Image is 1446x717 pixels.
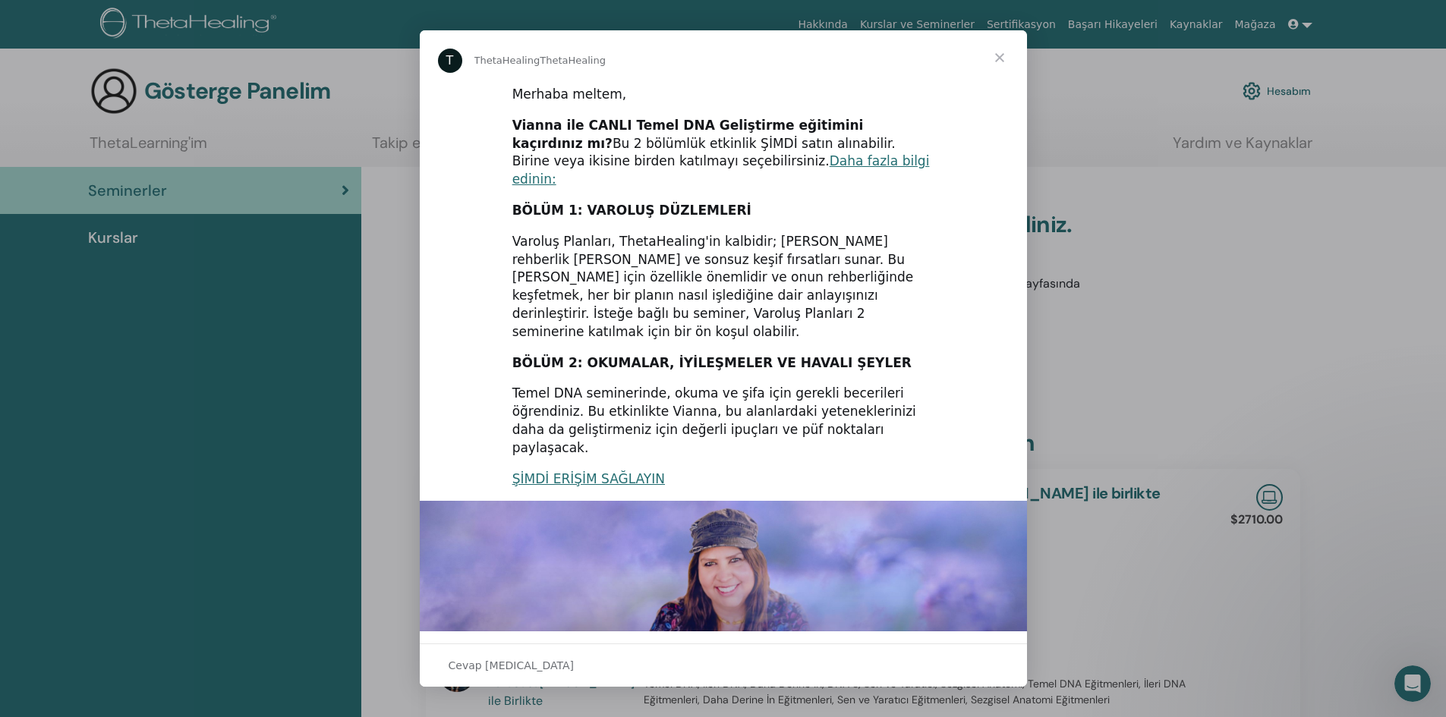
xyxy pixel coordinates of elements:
[474,55,540,66] font: ThetaHealing
[512,355,912,370] font: BÖLÜM 2: OKUMALAR, İYİLEŞMELER VE HAVALI ŞEYLER
[972,30,1027,85] span: Kapat
[512,471,665,486] a: ŞİMDİ ERİŞİM SAĞLAYIN
[438,49,462,73] div: ThetaHealing için profil resmi
[512,136,896,169] font: Bu 2 bölümlük etkinlik ŞİMDİ satın alınabilir. Birine veya ikisine birden katılmayı seçebilirsiniz.
[512,385,916,454] font: Temel DNA seminerinde, okuma ve şifa için gerekli becerileri öğrendiniz. Bu etkinlikte Vianna, bu...
[512,118,864,151] font: Vianna ile CANLI Temel DNA Geliştirme eğitimini kaçırdınız mı?
[449,659,575,671] font: Cevap [MEDICAL_DATA]
[512,203,751,218] font: BÖLÜM 1: VAROLUŞ DÜZLEMLERİ
[446,53,454,68] font: T
[512,86,626,102] font: Merhaba meltem,
[420,643,1027,687] div: Sohbeti aç ve yanıtla
[540,55,606,66] font: ThetaHealing
[512,234,914,339] font: Varoluş Planları, ThetaHealing'in kalbidir; [PERSON_NAME] rehberlik [PERSON_NAME] ve sonsuz keşif...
